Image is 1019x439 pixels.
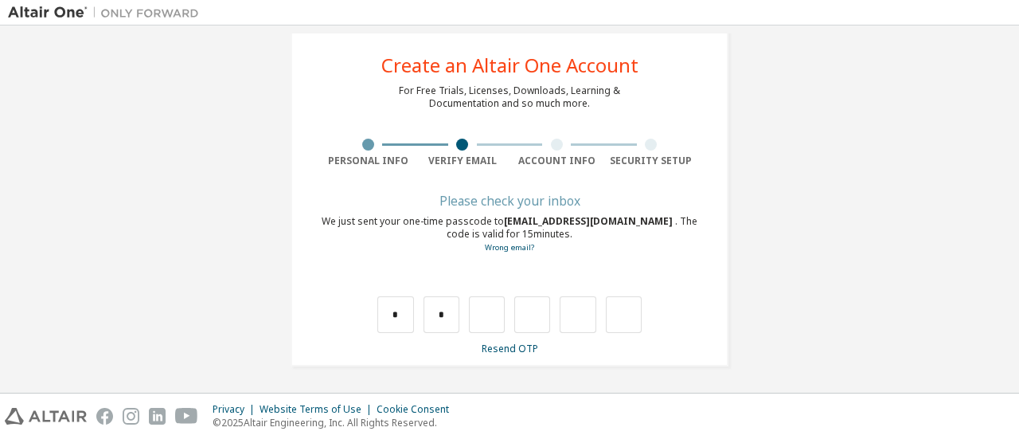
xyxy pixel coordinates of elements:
[213,416,459,429] p: © 2025 Altair Engineering, Inc. All Rights Reserved.
[399,84,620,110] div: For Free Trials, Licenses, Downloads, Learning & Documentation and so much more.
[381,56,638,75] div: Create an Altair One Account
[8,5,207,21] img: Altair One
[509,155,604,167] div: Account Info
[321,155,416,167] div: Personal Info
[321,196,698,206] div: Please check your inbox
[149,408,166,425] img: linkedin.svg
[482,342,538,355] a: Resend OTP
[213,403,260,416] div: Privacy
[175,408,198,425] img: youtube.svg
[377,403,459,416] div: Cookie Consent
[96,408,113,425] img: facebook.svg
[485,242,534,253] a: Go back to the registration form
[5,408,87,425] img: altair_logo.svg
[504,214,675,228] span: [EMAIL_ADDRESS][DOMAIN_NAME]
[123,408,139,425] img: instagram.svg
[260,403,377,416] div: Website Terms of Use
[416,155,510,167] div: Verify Email
[604,155,699,167] div: Security Setup
[321,215,698,254] div: We just sent your one-time passcode to . The code is valid for 15 minutes.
